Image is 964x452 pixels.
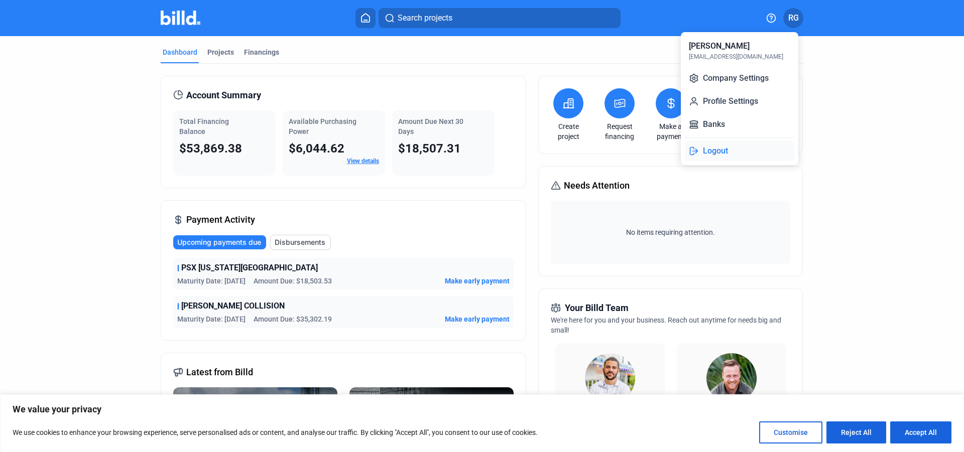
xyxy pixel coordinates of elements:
button: Company Settings [685,68,794,88]
p: We use cookies to enhance your browsing experience, serve personalised ads or content, and analys... [13,426,538,438]
button: Banks [685,114,794,134]
button: Accept All [890,421,951,443]
button: Logout [685,141,794,161]
p: We value your privacy [13,403,951,415]
button: Profile Settings [685,91,794,111]
div: [EMAIL_ADDRESS][DOMAIN_NAME] [689,52,783,61]
div: [PERSON_NAME] [689,40,750,52]
button: Reject All [826,421,886,443]
button: Customise [759,421,822,443]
